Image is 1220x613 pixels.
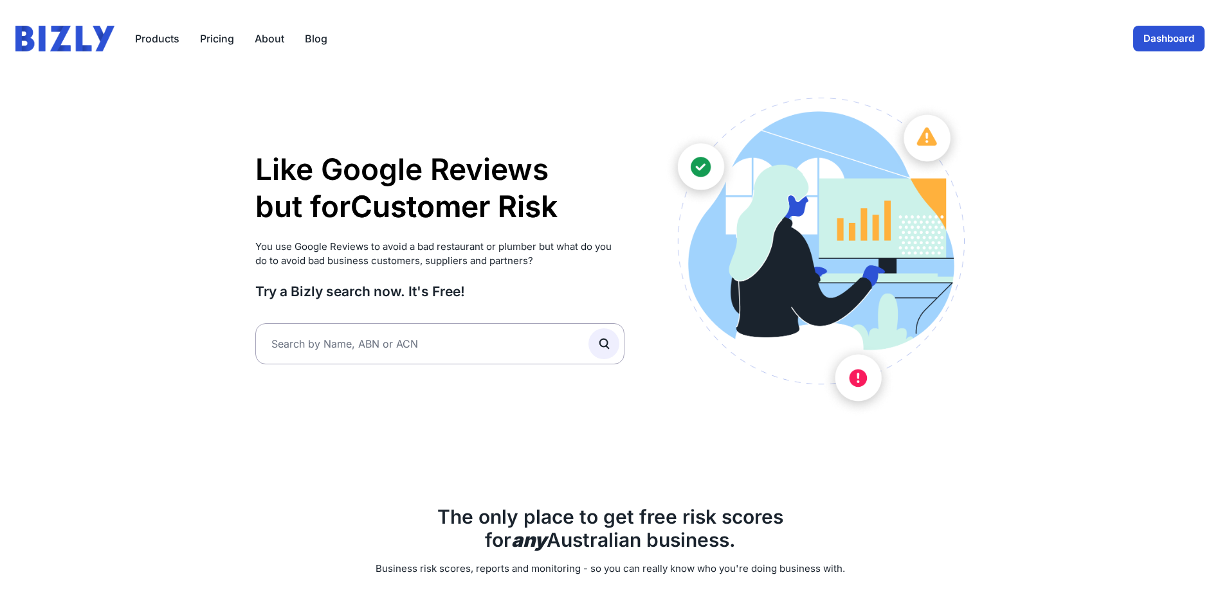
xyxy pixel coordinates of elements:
[511,528,547,551] b: any
[255,283,625,300] h3: Try a Bizly search now. It's Free!
[255,505,965,551] h2: The only place to get free risk scores for Australian business.
[255,151,625,225] h1: Like Google Reviews but for
[255,323,625,364] input: Search by Name, ABN or ACN
[255,240,625,269] p: You use Google Reviews to avoid a bad restaurant or plumber but what do you do to avoid bad busin...
[200,31,234,46] a: Pricing
[351,225,558,262] li: Supplier Risk
[255,562,965,576] p: Business risk scores, reports and monitoring - so you can really know who you're doing business w...
[135,31,179,46] button: Products
[1133,26,1205,51] a: Dashboard
[255,31,284,46] a: About
[305,31,327,46] a: Blog
[351,188,558,225] li: Customer Risk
